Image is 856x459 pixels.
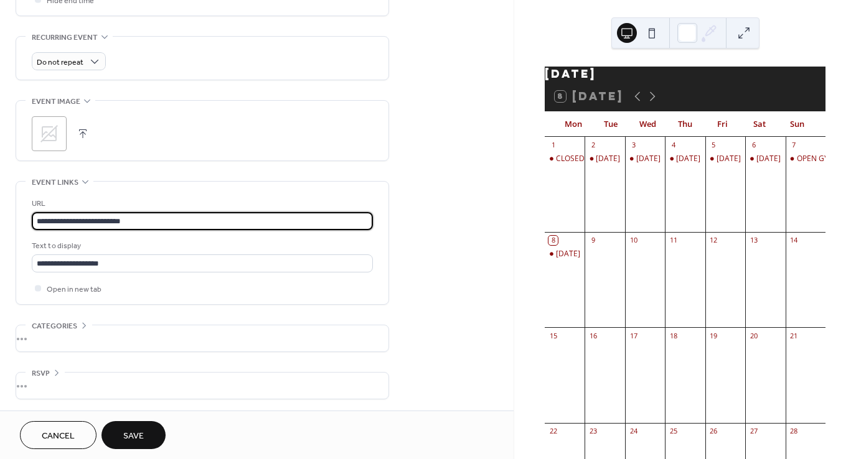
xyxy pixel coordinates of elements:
[548,141,558,150] div: 1
[32,239,370,253] div: Text to display
[548,236,558,245] div: 8
[32,176,78,189] span: Event links
[47,283,101,296] span: Open in new tab
[42,430,75,443] span: Cancel
[789,331,799,340] div: 21
[756,154,781,164] div: [DATE]
[585,154,624,164] div: Tuesday 2 Sept
[629,427,638,436] div: 24
[749,331,758,340] div: 20
[629,141,638,150] div: 3
[545,67,825,81] div: [DATE]
[32,367,50,380] span: RSVP
[37,55,83,70] span: Do not repeat
[669,236,678,245] div: 11
[629,236,638,245] div: 10
[556,249,580,259] div: [DATE]
[588,141,598,150] div: 2
[629,112,667,137] div: Wed
[709,331,718,340] div: 19
[669,427,678,436] div: 25
[32,116,67,151] div: ;
[667,112,704,137] div: Thu
[32,320,77,333] span: Categories
[32,95,80,108] span: Event image
[32,31,98,44] span: Recurring event
[123,430,144,443] span: Save
[709,236,718,245] div: 12
[16,325,388,351] div: •••
[32,197,370,210] div: URL
[786,154,825,164] div: OPEN GYM 9AM
[749,236,758,245] div: 13
[588,427,598,436] div: 23
[556,154,585,164] div: CLOSED
[789,236,799,245] div: 14
[20,421,96,449] button: Cancel
[778,112,816,137] div: Sun
[592,112,629,137] div: Tue
[703,112,741,137] div: Fri
[16,373,388,399] div: •••
[555,112,592,137] div: Mon
[789,141,799,150] div: 7
[717,154,741,164] div: [DATE]
[797,154,854,164] div: OPEN GYM 9AM
[629,331,638,340] div: 17
[705,154,745,164] div: Friday 5 Sept
[625,154,665,164] div: Wednesday 3 Sept
[709,141,718,150] div: 5
[745,154,785,164] div: Saturday 6 Sept
[669,331,678,340] div: 18
[669,141,678,150] div: 4
[548,331,558,340] div: 15
[596,154,620,164] div: [DATE]
[789,427,799,436] div: 28
[548,427,558,436] div: 22
[588,331,598,340] div: 16
[545,154,585,164] div: CLOSED
[636,154,661,164] div: [DATE]
[545,249,585,259] div: Monday 8 Sept
[709,427,718,436] div: 26
[749,427,758,436] div: 27
[588,236,598,245] div: 9
[749,141,758,150] div: 6
[101,421,166,449] button: Save
[665,154,705,164] div: Thursday 4 Sept
[676,154,700,164] div: [DATE]
[741,112,778,137] div: Sat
